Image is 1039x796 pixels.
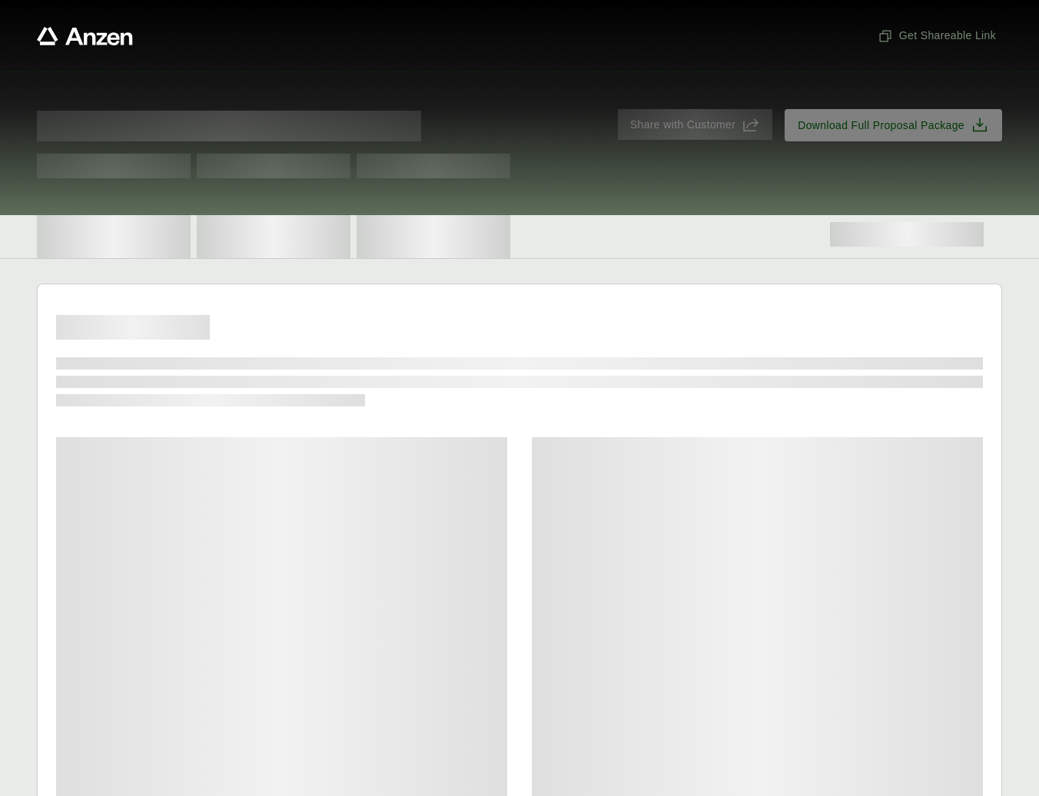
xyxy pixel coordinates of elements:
span: Get Shareable Link [878,28,996,44]
span: Share with Customer [630,117,735,133]
span: Proposal for [37,111,421,141]
span: Test [197,154,350,178]
span: Test [357,154,510,178]
button: Get Shareable Link [871,22,1002,50]
a: Anzen website [37,27,133,45]
span: Test [37,154,191,178]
